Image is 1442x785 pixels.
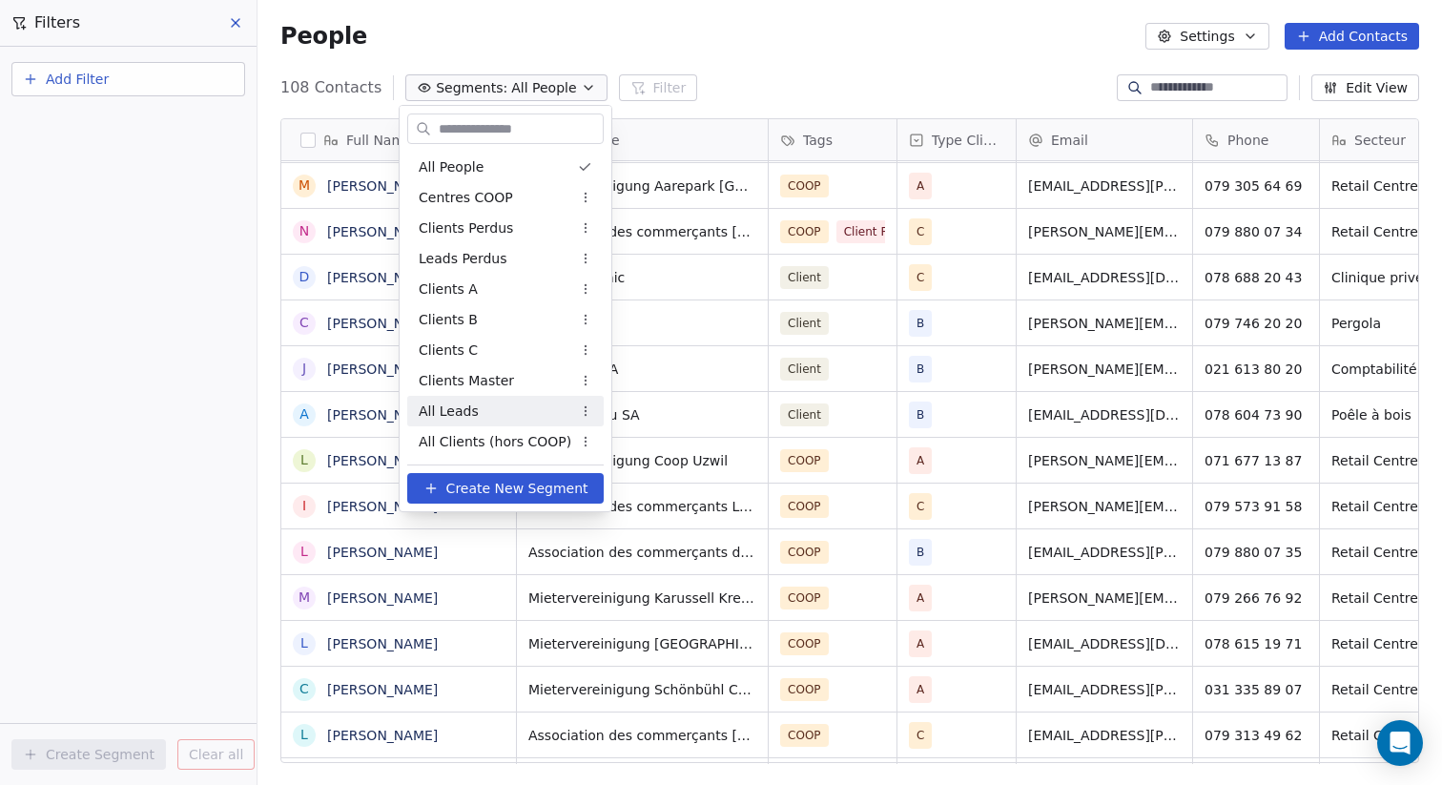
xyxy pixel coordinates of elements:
[419,188,513,208] span: Centres COOP
[407,473,604,504] button: Create New Segment
[419,402,479,422] span: All Leads
[419,371,514,391] span: Clients Master
[419,249,507,269] span: Leads Perdus
[446,479,588,499] span: Create New Segment
[419,432,571,452] span: All Clients (hors COOP)
[419,157,484,177] span: All People
[419,310,478,330] span: Clients B
[407,152,604,457] div: Suggestions
[419,341,478,361] span: Clients C
[419,279,478,300] span: Clients A
[419,218,513,238] span: Clients Perdus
